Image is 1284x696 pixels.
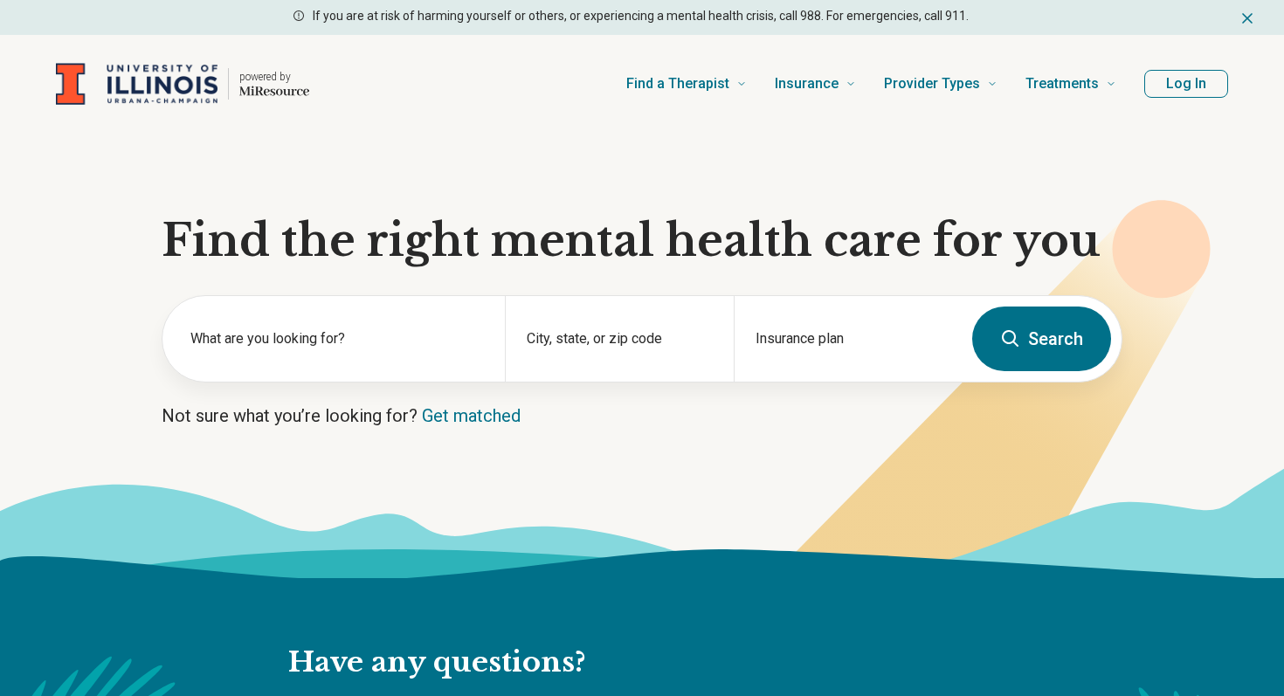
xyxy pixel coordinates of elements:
[162,403,1122,428] p: Not sure what you’re looking for?
[56,56,309,112] a: Home page
[972,307,1111,371] button: Search
[775,49,856,119] a: Insurance
[1239,7,1256,28] button: Dismiss
[626,72,729,96] span: Find a Therapist
[775,72,839,96] span: Insurance
[239,70,309,84] p: powered by
[313,7,969,25] p: If you are at risk of harming yourself or others, or experiencing a mental health crisis, call 98...
[884,49,998,119] a: Provider Types
[884,72,980,96] span: Provider Types
[1025,72,1099,96] span: Treatments
[626,49,747,119] a: Find a Therapist
[162,215,1122,267] h1: Find the right mental health care for you
[1144,70,1228,98] button: Log In
[190,328,484,349] label: What are you looking for?
[1025,49,1116,119] a: Treatments
[422,405,521,426] a: Get matched
[288,644,955,681] h2: Have any questions?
